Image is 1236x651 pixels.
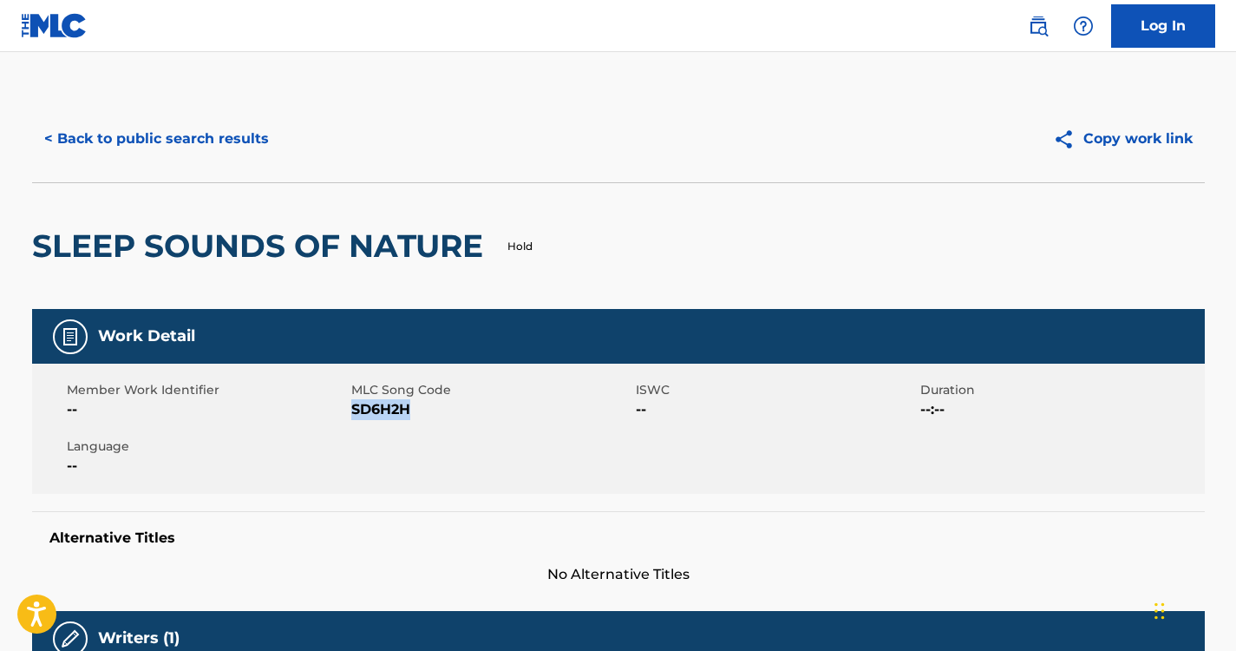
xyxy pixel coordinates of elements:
[60,326,81,347] img: Work Detail
[32,117,281,161] button: < Back to public search results
[636,381,916,399] span: ISWC
[1066,9,1101,43] div: Help
[67,437,347,456] span: Language
[1028,16,1049,36] img: search
[60,628,81,649] img: Writers
[507,239,533,254] p: Hold
[49,529,1187,547] h5: Alternative Titles
[98,326,195,346] h5: Work Detail
[920,381,1200,399] span: Duration
[67,381,347,399] span: Member Work Identifier
[920,399,1200,420] span: --:--
[98,628,180,648] h5: Writers (1)
[351,399,631,420] span: SD6H2H
[21,13,88,38] img: MLC Logo
[1021,9,1056,43] a: Public Search
[1041,117,1205,161] button: Copy work link
[1111,4,1215,48] a: Log In
[67,399,347,420] span: --
[1149,568,1236,651] iframe: Chat Widget
[32,564,1205,585] span: No Alternative Titles
[1154,585,1165,637] div: Drag
[32,227,492,266] h2: SLEEP SOUNDS OF NATURE
[351,381,631,399] span: MLC Song Code
[636,399,916,420] span: --
[67,456,347,477] span: --
[1053,128,1083,150] img: Copy work link
[1073,16,1094,36] img: help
